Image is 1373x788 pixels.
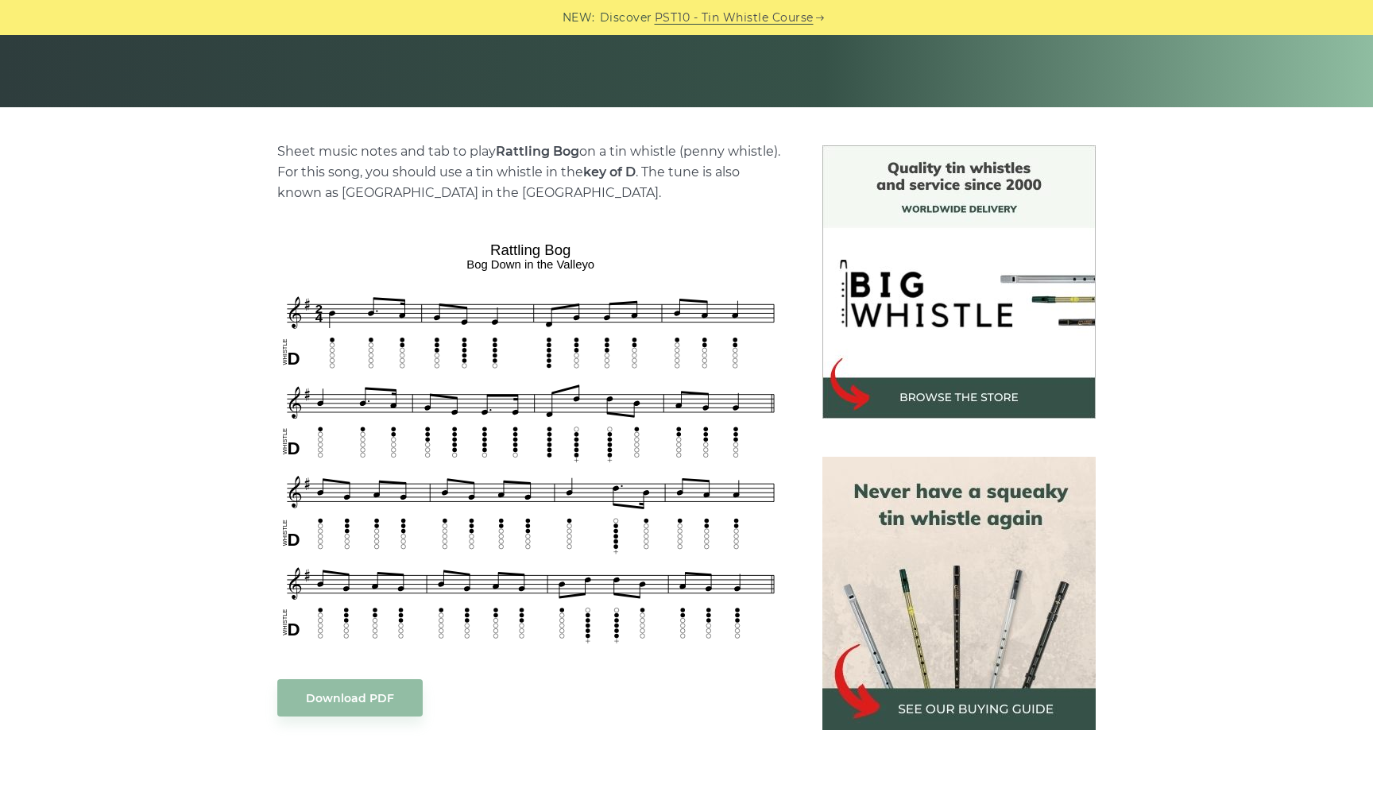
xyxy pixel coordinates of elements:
[563,9,595,27] span: NEW:
[277,679,423,717] a: Download PDF
[277,236,784,647] img: Rattling Bog Tin Whistle Tab & Sheet Music
[600,9,652,27] span: Discover
[277,141,784,203] p: Sheet music notes and tab to play on a tin whistle (penny whistle). For this song, you should use...
[655,9,814,27] a: PST10 - Tin Whistle Course
[496,144,579,159] strong: Rattling Bog
[822,145,1096,419] img: BigWhistle Tin Whistle Store
[583,164,636,180] strong: key of D
[822,457,1096,730] img: tin whistle buying guide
